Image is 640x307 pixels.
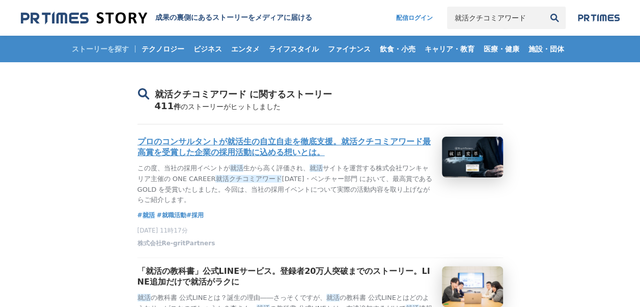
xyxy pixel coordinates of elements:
[137,36,188,62] a: テクノロジー
[137,239,215,248] span: 株式会社Re-gritPartners
[137,44,188,54] span: テクノロジー
[316,164,323,172] em: 活
[333,294,340,301] em: 活
[181,103,281,111] span: のストーリーがヒットしました
[578,14,620,22] img: prtimes
[324,44,375,54] span: ファイナンス
[265,36,323,62] a: ライフスタイル
[149,212,155,219] em: 活
[227,44,264,54] span: エンタメ
[137,266,434,288] h3: 「就活の教科書」公式LINEサービス。登録者20万人突破までのストーリー。LINE追加だけで就活がラクに
[144,294,151,301] em: 活
[137,294,144,301] em: 就
[174,103,181,111] span: 件
[524,44,568,54] span: 施設・団体
[21,11,312,25] a: 成果の裏側にあるストーリーをメディアに届ける 成果の裏側にあるストーリーをメディアに届ける
[186,210,204,220] a: #採用
[157,210,186,220] a: #就職活動
[143,212,149,219] em: 就
[480,44,523,54] span: 医療・健康
[215,175,222,183] em: 就
[155,13,312,22] h1: 成果の裏側にあるストーリーをメディアに届ける
[230,164,237,172] em: 就
[222,175,229,183] em: 活
[137,226,503,235] p: [DATE] 11時17分
[227,36,264,62] a: エンタメ
[155,89,332,99] span: 就活クチコミアワード に関するストーリー
[310,164,316,172] em: 就
[137,242,215,249] a: 株式会社Re-gritPartners
[447,7,543,29] input: キーワードで検索
[21,11,147,25] img: 成果の裏側にあるストーリーをメディアに届ける
[386,7,443,29] a: 配信ログイン
[421,44,479,54] span: キャリア・教育
[376,44,420,54] span: 飲食・小売
[324,36,375,62] a: ファイナンス
[229,175,282,183] em: クチコミアワード
[326,294,333,301] em: 就
[237,164,243,172] em: 活
[137,210,157,220] a: #就活
[137,100,503,124] div: 411
[137,210,157,220] span: #
[189,44,226,54] span: ビジネス
[421,36,479,62] a: キャリア・教育
[480,36,523,62] a: 医療・健康
[524,36,568,62] a: 施設・団体
[543,7,566,29] button: 検索
[376,36,420,62] a: 飲食・小売
[137,163,434,206] p: この度、当社の採用イベントが 生から高く評価され、 サイトを運営する株式会社ワンキャリア主催の ONE CAREER [DATE]・ベンチャー部門 において、最高賞である GOLD を受賞いたし...
[137,137,434,158] h3: プロのコンサルタントが就活生の自立自走を徹底支援。就活クチコミアワード最高賞を受賞した企業の採用活動に込める想いとは。
[189,36,226,62] a: ビジネス
[137,137,503,206] a: プロのコンサルタントが就活生の自立自走を徹底支援。就活クチコミアワード最高賞を受賞した企業の採用活動に込める想いとは。この度、当社の採用イベントが就活生から高く評価され、就活サイトを運営する株式...
[265,44,323,54] span: ライフスタイル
